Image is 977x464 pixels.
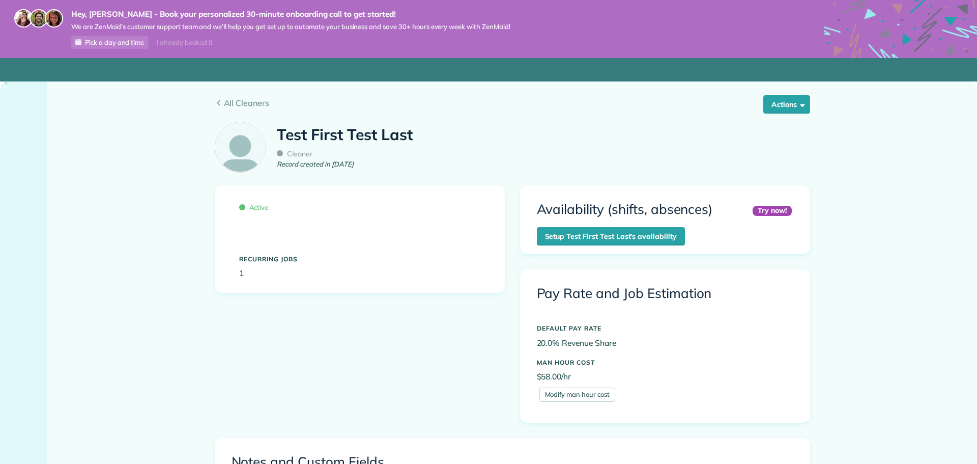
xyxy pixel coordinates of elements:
[85,38,144,46] span: Pick a day and time
[277,159,353,170] em: Record created in [DATE]
[753,206,792,215] div: Try now!
[537,371,793,383] p: $58.00/hr
[537,337,793,349] p: 20.0% Revenue Share
[151,36,218,49] div: I already booked it
[537,202,713,217] h3: Availability (shifts, absences)
[763,95,810,114] button: Actions
[277,126,412,143] h1: Test First Test Last
[45,9,63,28] img: michelle-19f622bdf1676172e81f8f8fba1fb50e276960ebfe0243fe18214015130c80e4.jpg
[215,122,265,172] img: employee_icon-c2f8239691d896a72cdd9dc41cfb7b06f9d69bdd837a2ad469be8ff06ab05b5f.png
[537,286,793,301] h3: Pay Rate and Job Estimation
[537,227,685,245] a: Setup Test First Test Last’s availability
[537,325,793,332] h5: DEFAULT PAY RATE
[71,9,510,19] strong: Hey, [PERSON_NAME] - Book your personalized 30-minute onboarding call to get started!
[71,36,149,49] a: Pick a day and time
[539,388,615,402] a: Modify man hour cost
[71,22,510,31] span: We are ZenMaid’s customer support team and we’ll help you get set up to automate your business an...
[239,267,480,279] p: 1
[537,359,793,366] h5: MAN HOUR COST
[239,203,269,211] span: Active
[215,97,810,109] a: All Cleaners
[277,149,312,158] span: Cleaner
[14,9,33,28] img: maria-72a9807cf96188c08ef61303f053569d2e2a8a1cde33d635c8a3ac13582a053d.jpg
[30,9,48,28] img: jorge-587dff0eeaa6aab1f244e6dc62b8924c3b6ad411094392a53c71c6c4a576187d.jpg
[239,256,480,262] h5: Recurring Jobs
[224,97,810,109] span: All Cleaners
